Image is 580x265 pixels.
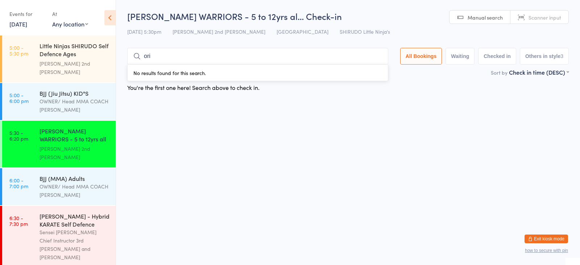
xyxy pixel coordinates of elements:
[468,14,503,21] span: Manual search
[40,127,109,145] div: [PERSON_NAME] WARRIORS - 5 to 12yrs all abi...
[40,89,109,97] div: BJJ {Jiu Jitsu) KID"S
[340,28,390,35] span: SHIRUDO Little Ninja's
[40,228,109,261] div: Sensei [PERSON_NAME] Chief Instructor 3rd [PERSON_NAME] and [PERSON_NAME]
[9,92,29,104] time: 5:00 - 6:00 pm
[127,10,569,22] h2: [PERSON_NAME] WARRIORS - 5 to 12yrs al… Check-in
[478,48,516,65] button: Checked in
[2,168,116,205] a: 6:00 -7:00 pmBJJ (MMA) AdultsOWNER/ Head MMA COACH [PERSON_NAME]
[9,8,45,20] div: Events for
[52,8,88,20] div: At
[40,182,109,199] div: OWNER/ Head MMA COACH [PERSON_NAME]
[491,69,507,76] label: Sort by
[525,235,568,243] button: Exit kiosk mode
[2,83,116,120] a: 5:00 -6:00 pmBJJ {Jiu Jitsu) KID"SOWNER/ Head MMA COACH [PERSON_NAME]
[2,121,116,167] a: 5:30 -6:20 pm[PERSON_NAME] WARRIORS - 5 to 12yrs all abi...[PERSON_NAME] 2nd [PERSON_NAME]
[509,68,569,76] div: Check in time (DESC)
[127,48,388,65] input: Search
[529,14,561,21] span: Scanner input
[40,97,109,114] div: OWNER/ Head MMA COACH [PERSON_NAME]
[127,28,161,35] span: [DATE] 5:30pm
[9,20,27,28] a: [DATE]
[40,59,109,76] div: [PERSON_NAME] 2nd [PERSON_NAME]
[9,215,28,227] time: 6:30 - 7:30 pm
[9,130,28,141] time: 5:30 - 6:20 pm
[520,48,569,65] button: Others in style3
[40,174,109,182] div: BJJ (MMA) Adults
[277,28,328,35] span: [GEOGRAPHIC_DATA]
[173,28,265,35] span: [PERSON_NAME] 2nd [PERSON_NAME]
[9,45,28,56] time: 5:00 - 5:30 pm
[40,212,109,228] div: [PERSON_NAME] - Hybrid KARATE Self Defence
[2,36,116,82] a: 5:00 -5:30 pmLittle Ninjas SHIRUDO Self Defence Ages [DEMOGRAPHIC_DATA] yr...[PERSON_NAME] 2nd [P...
[9,177,28,189] time: 6:00 - 7:00 pm
[525,248,568,253] button: how to secure with pin
[400,48,442,65] button: All Bookings
[40,42,109,59] div: Little Ninjas SHIRUDO Self Defence Ages [DEMOGRAPHIC_DATA] yr...
[52,20,88,28] div: Any location
[127,83,260,91] div: You're the first one here! Search above to check in.
[40,145,109,161] div: [PERSON_NAME] 2nd [PERSON_NAME]
[127,65,388,81] div: No results found for this search.
[446,48,475,65] button: Waiting
[560,53,563,59] div: 3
